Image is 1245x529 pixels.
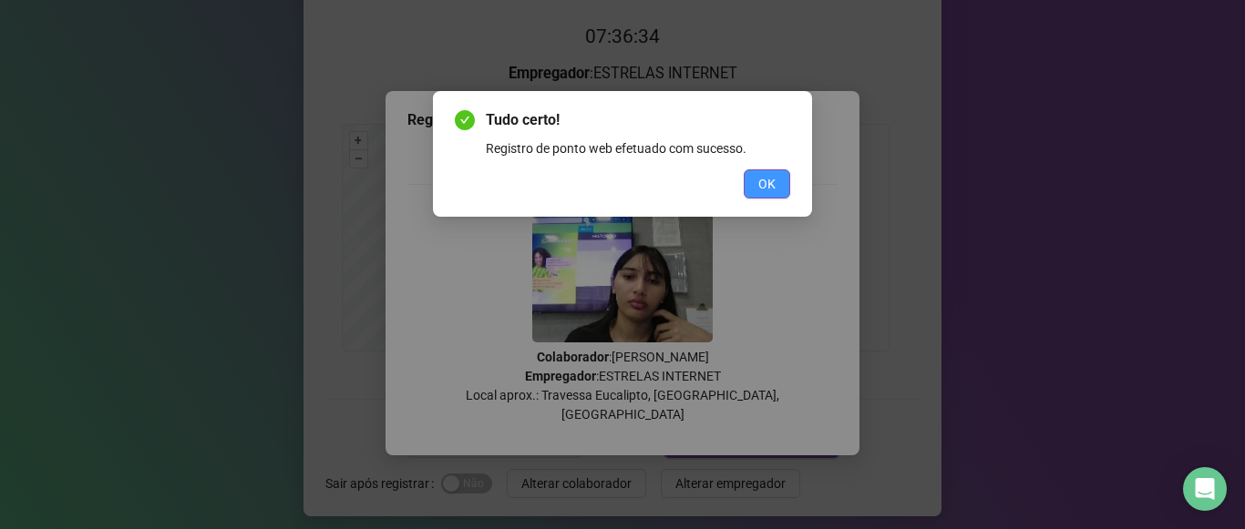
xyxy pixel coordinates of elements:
button: OK [744,169,790,198]
span: check-circle [455,110,475,130]
span: OK [758,174,776,194]
div: Registro de ponto web efetuado com sucesso. [486,138,790,158]
span: Tudo certo! [486,109,790,131]
div: Open Intercom Messenger [1183,467,1227,511]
